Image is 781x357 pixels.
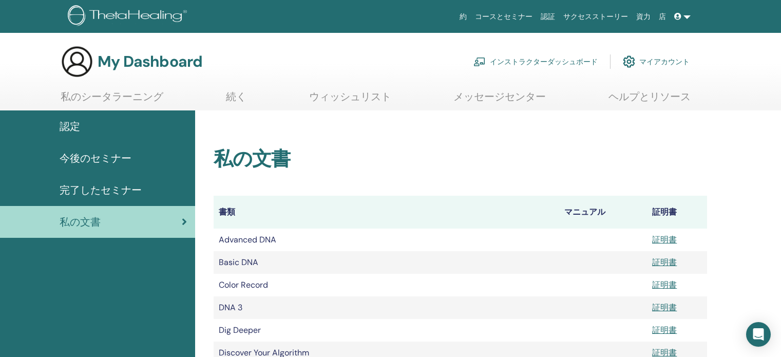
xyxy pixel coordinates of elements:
h2: 私の文書 [214,147,707,171]
td: Dig Deeper [214,319,559,342]
a: 証明書 [652,257,677,268]
span: 認定 [60,119,80,134]
img: logo.png [68,5,191,28]
th: 書類 [214,196,559,229]
th: マニュアル [559,196,647,229]
a: コースとセミナー [471,7,537,26]
h3: My Dashboard [98,52,202,71]
a: ウィッシュリスト [309,90,391,110]
a: マイアカウント [623,50,690,73]
a: 証明書 [652,302,677,313]
td: DNA 3 [214,296,559,319]
a: ヘルプとリソース [608,90,691,110]
img: chalkboard-teacher.svg [473,57,486,66]
a: 認証 [537,7,559,26]
td: Color Record [214,274,559,296]
div: Open Intercom Messenger [746,322,771,347]
a: 続く [226,90,246,110]
a: 店 [655,7,670,26]
span: 完了したセミナー [60,182,142,198]
th: 証明書 [647,196,707,229]
td: Advanced DNA [214,229,559,251]
img: cog.svg [623,53,635,70]
a: 証明書 [652,325,677,335]
a: 資力 [632,7,655,26]
td: Basic DNA [214,251,559,274]
a: 証明書 [652,234,677,245]
a: 証明書 [652,279,677,290]
a: メッセージセンター [453,90,546,110]
a: 私のシータラーニング [61,90,163,110]
span: 私の文書 [60,214,101,230]
a: インストラクターダッシュボード [473,50,598,73]
span: 今後のセミナー [60,151,131,166]
a: サクセスストーリー [559,7,632,26]
a: 約 [455,7,471,26]
img: generic-user-icon.jpg [61,45,93,78]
